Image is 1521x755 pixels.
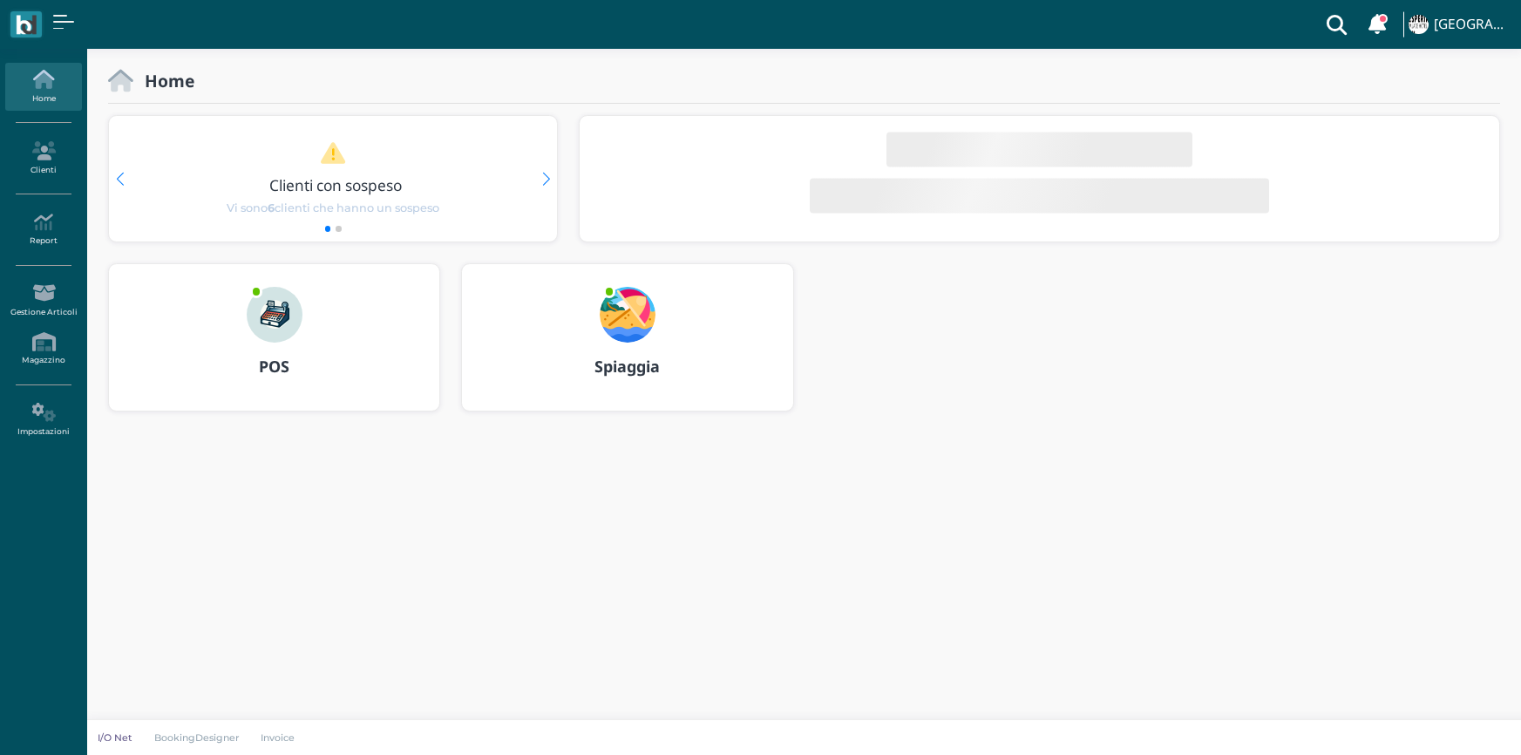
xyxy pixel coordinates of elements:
[600,287,655,343] img: ...
[594,356,660,377] b: Spiaggia
[142,141,524,216] a: Clienti con sospeso Vi sono6clienti che hanno un sospeso
[227,200,439,216] span: Vi sono clienti che hanno un sospeso
[1409,15,1428,34] img: ...
[247,287,302,343] img: ...
[16,15,36,35] img: logo
[259,356,289,377] b: POS
[1397,701,1506,740] iframe: Help widget launcher
[5,63,81,111] a: Home
[5,134,81,182] a: Clienti
[1434,17,1511,32] h4: [GEOGRAPHIC_DATA]
[542,173,550,186] div: Next slide
[109,116,557,241] div: 1 / 2
[461,263,793,432] a: ... Spiaggia
[5,276,81,324] a: Gestione Articoli
[5,206,81,254] a: Report
[268,201,275,214] b: 6
[116,173,124,186] div: Previous slide
[5,325,81,373] a: Magazzino
[108,263,440,432] a: ... POS
[5,396,81,444] a: Impostazioni
[133,71,194,90] h2: Home
[146,177,527,194] h3: Clienti con sospeso
[1406,3,1511,45] a: ... [GEOGRAPHIC_DATA]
